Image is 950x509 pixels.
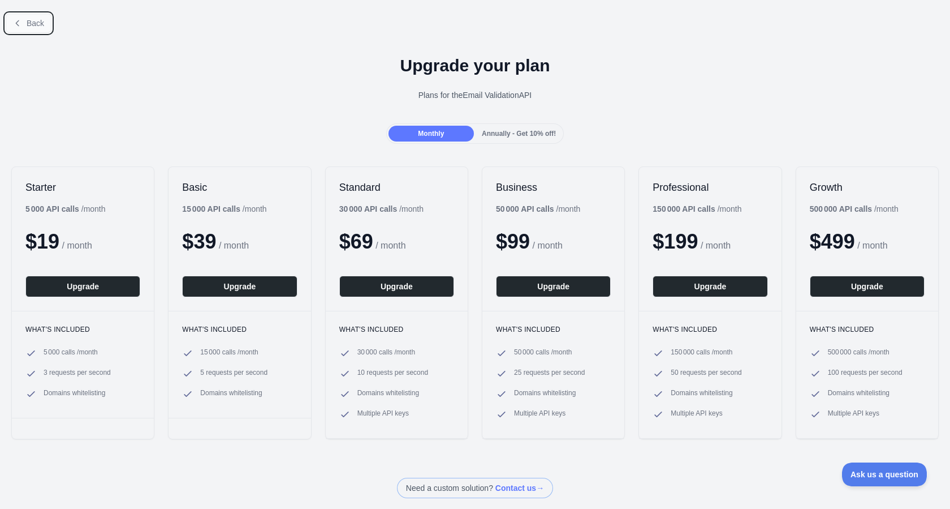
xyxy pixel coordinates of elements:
span: / month [375,241,405,250]
button: Upgrade [496,276,611,297]
span: / month [701,241,731,250]
span: $ 69 [339,230,373,253]
span: / month [533,241,563,250]
button: Upgrade [653,276,767,297]
iframe: Toggle Customer Support [842,463,927,486]
span: $ 199 [653,230,698,253]
span: $ 99 [496,230,530,253]
button: Upgrade [339,276,454,297]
